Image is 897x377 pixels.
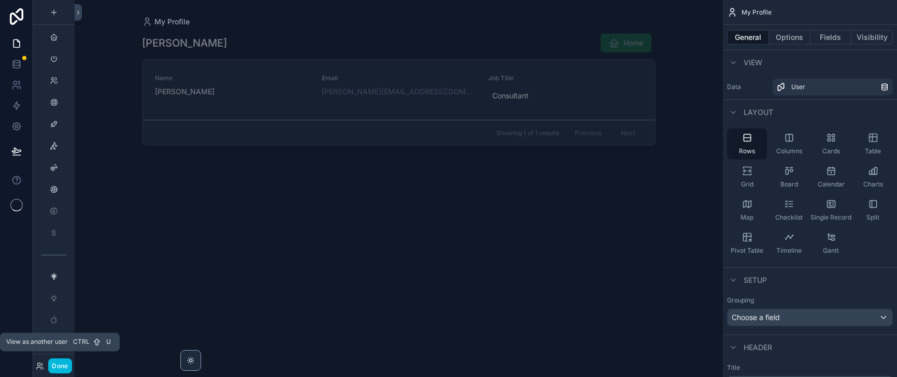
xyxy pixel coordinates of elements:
[811,228,851,259] button: Gantt
[851,30,893,45] button: Visibility
[48,358,72,373] button: Done
[810,30,852,45] button: Fields
[727,309,893,326] button: Choose a field
[727,128,767,160] button: Rows
[744,57,762,68] span: View
[773,79,893,95] a: User
[853,195,893,226] button: Split
[727,296,754,304] label: Grouping
[791,83,805,91] span: User
[727,83,768,91] label: Data
[732,313,780,322] span: Choose a field
[769,162,809,193] button: Board
[744,342,772,353] span: Header
[727,195,767,226] button: Map
[811,162,851,193] button: Calendar
[810,213,851,222] span: Single Record
[823,247,839,255] span: Gantt
[822,147,840,155] span: Cards
[727,228,767,259] button: Pivot Table
[863,180,883,189] span: Charts
[727,162,767,193] button: Grid
[853,162,893,193] button: Charts
[776,247,802,255] span: Timeline
[741,180,753,189] span: Grid
[776,147,802,155] span: Columns
[853,128,893,160] button: Table
[742,8,772,17] span: My Profile
[769,128,809,160] button: Columns
[769,228,809,259] button: Timeline
[739,147,755,155] span: Rows
[744,107,773,118] span: Layout
[731,247,763,255] span: Pivot Table
[744,275,767,285] span: Setup
[818,180,845,189] span: Calendar
[72,337,91,347] span: Ctrl
[866,213,879,222] span: Split
[6,338,68,346] span: View as another user
[811,195,851,226] button: Single Record
[741,213,753,222] span: Map
[769,30,810,45] button: Options
[104,338,112,346] span: U
[811,128,851,160] button: Cards
[780,180,798,189] span: Board
[775,213,803,222] span: Checklist
[865,147,881,155] span: Table
[769,195,809,226] button: Checklist
[727,30,769,45] button: General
